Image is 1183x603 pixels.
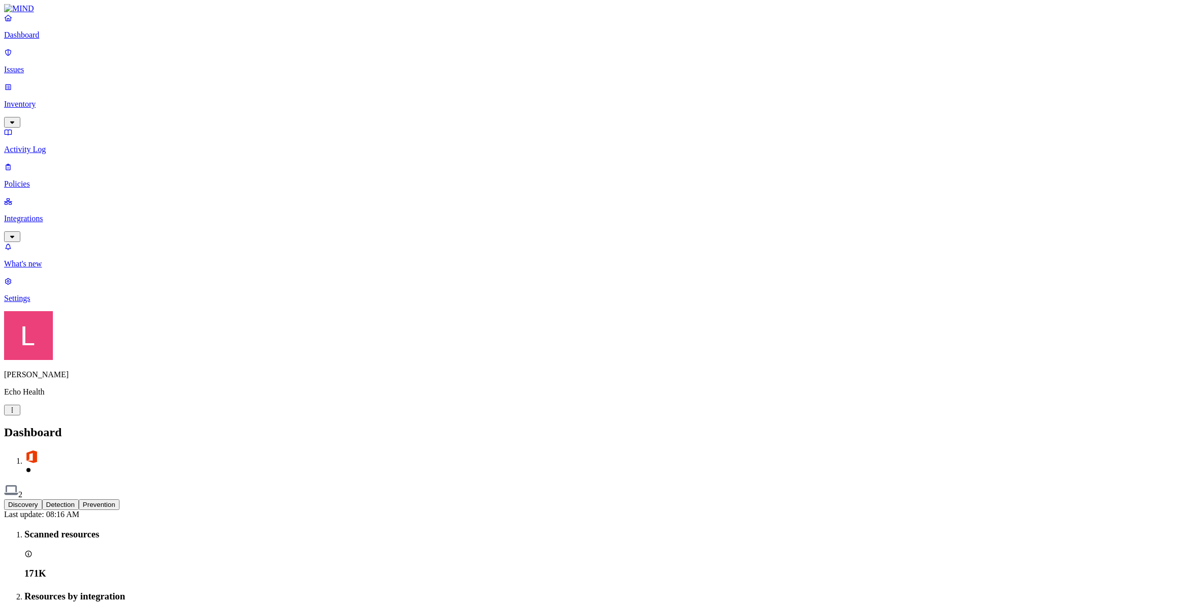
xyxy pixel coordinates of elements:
a: Dashboard [4,13,1179,40]
p: Policies [4,179,1179,189]
h3: Scanned resources [24,529,1179,540]
a: Integrations [4,197,1179,240]
p: Dashboard [4,31,1179,40]
a: Inventory [4,82,1179,126]
p: Activity Log [4,145,1179,154]
p: Settings [4,294,1179,303]
span: 2 [18,490,22,499]
img: svg%3e [24,449,39,464]
span: Last update: 08:16 AM [4,510,79,519]
button: Detection [42,499,79,510]
a: Issues [4,48,1179,74]
p: Echo Health [4,387,1179,397]
h2: Dashboard [4,426,1179,439]
img: svg%3e [4,483,18,497]
p: Inventory [4,100,1179,109]
p: Integrations [4,214,1179,223]
h3: 171K [24,568,1179,579]
p: What's new [4,259,1179,268]
a: Activity Log [4,128,1179,154]
img: Landen Brown [4,311,53,360]
a: Policies [4,162,1179,189]
a: Settings [4,277,1179,303]
img: MIND [4,4,34,13]
p: Issues [4,65,1179,74]
button: Prevention [79,499,119,510]
p: [PERSON_NAME] [4,370,1179,379]
a: What's new [4,242,1179,268]
a: MIND [4,4,1179,13]
h3: Resources by integration [24,591,1179,602]
button: Discovery [4,499,42,510]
